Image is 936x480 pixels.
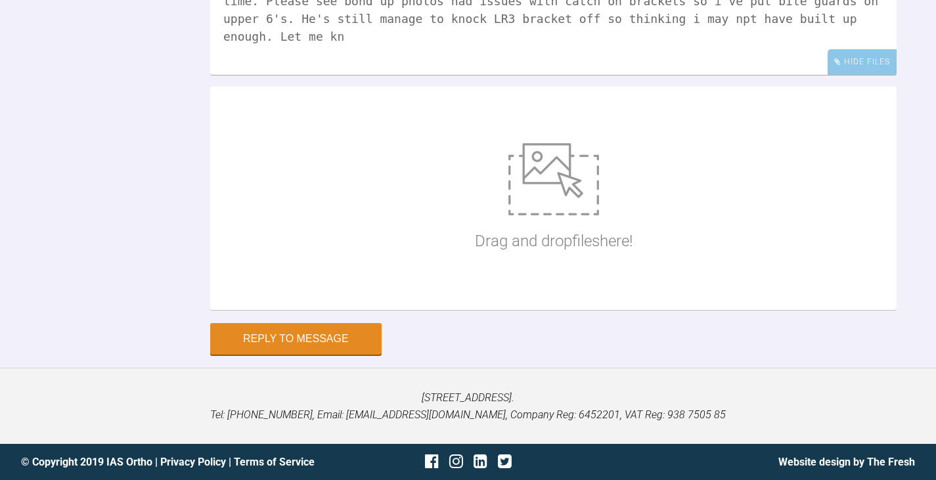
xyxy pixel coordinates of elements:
[210,323,382,355] button: Reply to Message
[828,49,897,75] div: Hide Files
[778,456,915,468] a: Website design by The Fresh
[21,389,915,423] p: [STREET_ADDRESS]. Tel: [PHONE_NUMBER], Email: [EMAIL_ADDRESS][DOMAIN_NAME], Company Reg: 6452201,...
[475,229,633,253] p: Drag and drop files here!
[234,456,315,468] a: Terms of Service
[21,454,319,471] div: © Copyright 2019 IAS Ortho | |
[160,456,226,468] a: Privacy Policy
